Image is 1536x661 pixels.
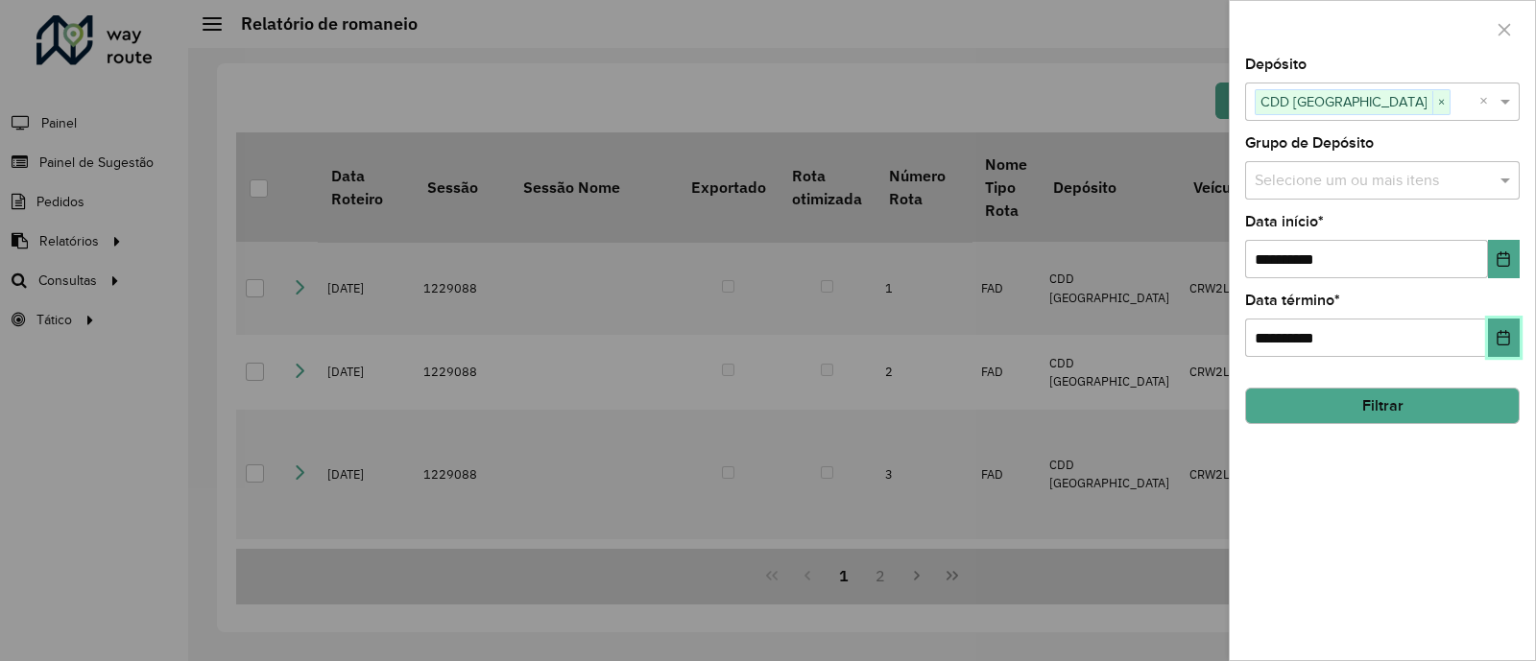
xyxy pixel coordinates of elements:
label: Depósito [1245,53,1307,76]
span: × [1432,91,1450,114]
button: Filtrar [1245,388,1520,424]
label: Data início [1245,210,1324,233]
label: Data término [1245,289,1340,312]
button: Choose Date [1488,319,1520,357]
button: Choose Date [1488,240,1520,278]
label: Grupo de Depósito [1245,131,1374,154]
span: CDD [GEOGRAPHIC_DATA] [1256,90,1432,113]
span: Clear all [1479,90,1496,113]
